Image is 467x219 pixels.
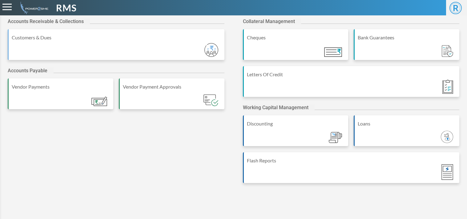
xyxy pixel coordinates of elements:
img: admin [18,2,48,14]
div: Vendor Payment Approvals [123,83,221,90]
a: Vendor Payments Module_ic [8,78,113,115]
div: Bank Guarantees [358,34,456,41]
span: RMS [56,1,77,15]
a: Letters Of Credit Module_ic [243,66,460,103]
div: Customers & Dues [12,34,221,41]
a: Discounting Module_ic [243,115,348,152]
img: Module_ic [442,45,453,57]
div: Vendor Payments [12,83,110,90]
img: Module_ic [329,132,342,143]
h2: Collateral Management [243,18,301,24]
img: Module_ic [203,94,218,106]
img: Module_ic [442,80,453,94]
h2: Accounts Payable [8,68,54,74]
img: Module_ic [441,164,453,180]
div: Cheques [247,34,345,41]
div: Flash Reports [247,157,457,164]
img: Module_ic [91,97,107,106]
a: Customers & Dues Module_ic [8,29,224,66]
a: Vendor Payment Approvals Module_ic [119,78,224,115]
div: Discounting [247,120,345,127]
img: Module_ic [324,47,342,57]
a: Bank Guarantees Module_ic [354,29,459,66]
div: Letters Of Credit [247,71,457,78]
a: Flash Reports Module_ic [243,152,460,189]
h2: Accounts Receivable & Collections [8,18,90,24]
div: Loans [358,120,456,127]
img: Module_ic [441,131,453,143]
a: Cheques Module_ic [243,29,348,66]
a: Loans Module_ic [354,115,459,152]
img: Module_ic [204,43,218,57]
h2: Working Capital Management [243,105,315,110]
span: R [449,2,462,14]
